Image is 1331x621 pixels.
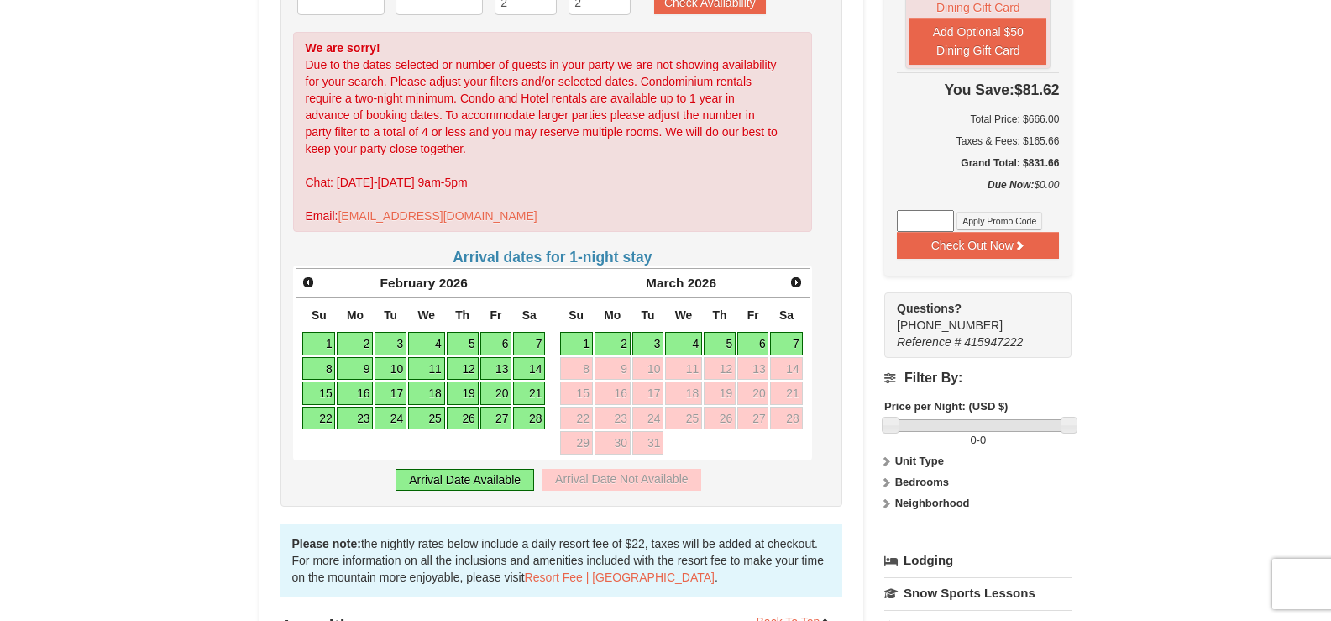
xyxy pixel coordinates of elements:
div: Taxes & Fees: $165.66 [897,133,1059,150]
div: Arrival Date Available [396,469,534,491]
a: 2 [337,332,373,355]
a: 14 [770,357,802,381]
span: Wednesday [675,308,693,322]
strong: Neighborhood [895,497,970,509]
a: 21 [770,382,802,405]
a: 8 [560,357,593,381]
a: 19 [447,382,479,405]
span: 2026 [688,276,716,290]
a: 19 [704,382,736,405]
a: 9 [337,357,373,381]
a: 10 [632,357,664,381]
a: 18 [665,382,702,405]
button: Check Out Now [897,232,1059,259]
span: February [380,276,436,290]
strong: Unit Type [895,455,944,467]
a: 15 [302,382,335,405]
div: the nightly rates below include a daily resort fee of $22, taxes will be added at checkout. For m... [280,524,843,597]
a: 17 [632,382,664,405]
h5: Grand Total: $831.66 [897,155,1059,171]
a: 23 [337,407,373,430]
strong: Due Now: [988,179,1034,191]
span: Reference # [897,335,961,349]
div: $0.00 [897,176,1059,210]
span: 2026 [439,276,468,290]
button: Add Optional $50 Dining Gift Card [909,18,1046,65]
a: 23 [595,407,631,430]
a: 5 [447,332,479,355]
a: 31 [632,431,664,455]
a: 27 [737,407,769,430]
a: 22 [302,407,335,430]
span: Monday [347,308,364,322]
a: 20 [480,382,512,405]
span: 0 [980,434,986,446]
a: 5 [704,332,736,355]
a: 11 [665,357,702,381]
a: 8 [302,357,335,381]
a: 12 [447,357,479,381]
span: 415947222 [964,335,1023,349]
a: Resort Fee | [GEOGRAPHIC_DATA] [525,571,715,584]
span: Next [789,276,803,289]
a: 3 [632,332,664,355]
a: 28 [770,407,802,430]
a: 9 [595,357,631,381]
a: 16 [337,382,373,405]
h4: $81.62 [897,82,1059,98]
a: 29 [560,431,593,455]
a: 16 [595,382,631,405]
div: Arrival Date Not Available [542,469,700,491]
a: 3 [375,332,406,355]
span: Sunday [312,308,327,322]
span: Tuesday [641,308,654,322]
a: 13 [737,357,769,381]
a: Lodging [884,545,1072,576]
a: 1 [560,332,593,355]
span: Friday [747,308,759,322]
label: - [884,432,1072,449]
a: 4 [665,332,702,355]
strong: We are sorry! [306,41,380,55]
span: Saturday [779,308,794,322]
span: Wednesday [417,308,435,322]
a: 13 [480,357,512,381]
span: 0 [970,434,976,446]
a: 25 [408,407,445,430]
a: 7 [770,332,802,355]
span: Tuesday [384,308,397,322]
a: 2 [595,332,631,355]
h4: Filter By: [884,371,1072,386]
a: Snow Sports Lessons [884,577,1072,608]
a: 21 [513,382,545,405]
a: 24 [375,407,406,430]
a: 18 [408,382,445,405]
span: Monday [604,308,621,322]
a: 17 [375,382,406,405]
span: Thursday [455,308,469,322]
a: 28 [513,407,545,430]
strong: Price per Night: (USD $) [884,400,1008,413]
span: Thursday [712,308,726,322]
span: [PHONE_NUMBER] [897,300,1041,332]
a: 30 [595,431,631,455]
a: 6 [480,332,512,355]
button: Apply Promo Code [956,212,1042,230]
a: 26 [447,407,479,430]
a: 27 [480,407,512,430]
a: 1 [302,332,335,355]
h4: Arrival dates for 1-night stay [293,249,813,266]
a: Prev [297,271,321,294]
strong: Please note: [292,537,361,550]
strong: Bedrooms [895,476,949,488]
a: 12 [704,357,736,381]
a: 20 [737,382,769,405]
a: 22 [560,407,593,430]
a: 15 [560,382,593,405]
a: Next [784,271,808,294]
a: 11 [408,357,445,381]
a: 10 [375,357,406,381]
a: 25 [665,407,702,430]
a: 7 [513,332,545,355]
span: You Save: [945,82,1014,98]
